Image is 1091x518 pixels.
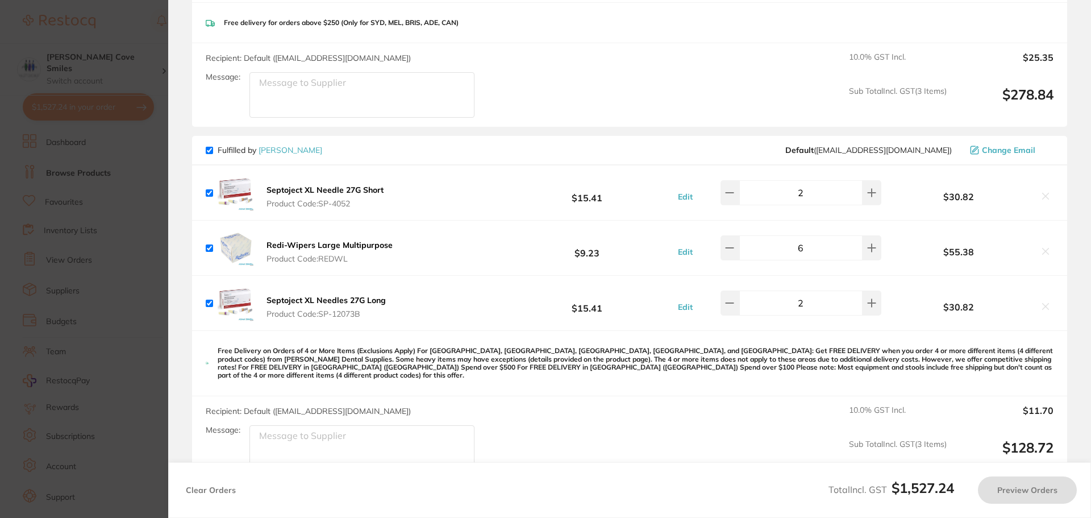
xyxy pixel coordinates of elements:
[956,52,1053,77] output: $25.35
[674,247,696,257] button: Edit
[266,309,386,318] span: Product Code: SP-12073B
[892,479,954,496] b: $1,527.24
[266,254,393,263] span: Product Code: REDWL
[849,440,947,471] span: Sub Total Incl. GST ( 3 Items)
[259,145,322,155] a: [PERSON_NAME]
[956,86,1053,118] output: $278.84
[884,192,1033,202] b: $30.82
[982,146,1035,155] span: Change Email
[502,293,672,314] b: $15.41
[502,183,672,204] b: $15.41
[263,240,396,264] button: Redi-Wipers Large Multipurpose Product Code:REDWL
[218,146,322,155] p: Fulfilled by
[218,175,254,211] img: dmNkbWk1Zg
[978,476,1077,504] button: Preview Orders
[674,302,696,312] button: Edit
[218,347,1053,380] p: Free Delivery on Orders of 4 or More Items (Exclusions Apply) For [GEOGRAPHIC_DATA], [GEOGRAPHIC_...
[206,425,240,435] label: Message:
[266,199,384,208] span: Product Code: SP-4052
[263,295,389,319] button: Septoject XL Needles 27G Long Product Code:SP-12073B
[206,53,411,63] span: Recipient: Default ( [EMAIL_ADDRESS][DOMAIN_NAME] )
[785,145,814,155] b: Default
[849,52,947,77] span: 10.0 % GST Incl.
[956,440,1053,471] output: $128.72
[206,406,411,416] span: Recipient: Default ( [EMAIL_ADDRESS][DOMAIN_NAME] )
[884,302,1033,312] b: $30.82
[263,185,387,209] button: Septoject XL Needle 27G Short Product Code:SP-4052
[224,19,459,27] p: Free delivery for orders above $250 (Only for SYD, MEL, BRIS, ADE, CAN)
[828,484,954,495] span: Total Incl. GST
[849,405,947,430] span: 10.0 % GST Incl.
[884,247,1033,257] b: $55.38
[956,405,1053,430] output: $11.70
[218,285,254,321] img: NDNqdjFtMQ
[849,86,947,118] span: Sub Total Incl. GST ( 3 Items)
[502,238,672,259] b: $9.23
[266,295,386,305] b: Septoject XL Needles 27G Long
[206,72,240,82] label: Message:
[266,185,384,195] b: Septoject XL Needle 27G Short
[182,476,239,504] button: Clear Orders
[785,146,952,155] span: save@adamdental.com.au
[266,240,393,250] b: Redi-Wipers Large Multipurpose
[967,145,1053,155] button: Change Email
[674,192,696,202] button: Edit
[218,230,254,266] img: c3JuOXZocg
